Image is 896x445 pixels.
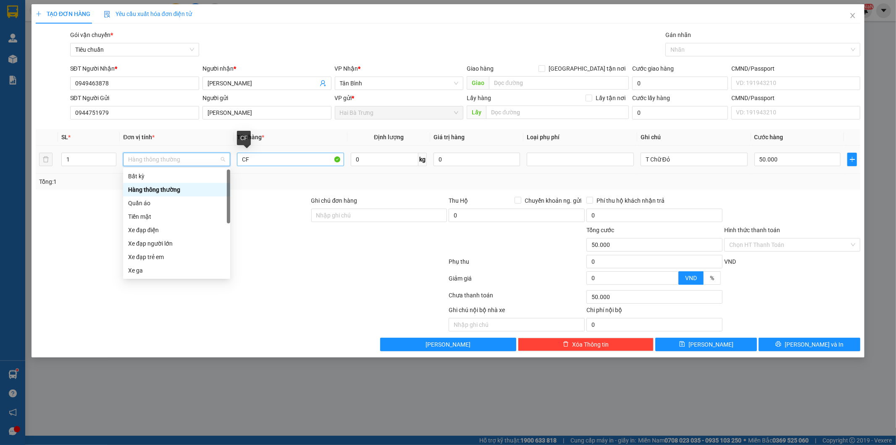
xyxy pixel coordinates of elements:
[679,341,685,348] span: save
[586,305,723,318] div: Chi phí nội bộ
[237,131,251,145] div: CF
[70,32,113,38] span: Gói vận chuyển
[335,65,358,72] span: VP Nhận
[380,338,516,351] button: [PERSON_NAME]
[123,183,230,196] div: Hàng thông thường
[123,264,230,277] div: Xe ga
[449,305,585,318] div: Ghi chú nội bộ nhà xe
[685,275,697,281] span: VND
[467,106,486,119] span: Lấy
[563,341,569,348] span: delete
[426,340,470,349] span: [PERSON_NAME]
[340,106,459,119] span: Hai Bà Trưng
[104,11,110,18] img: icon
[775,341,781,348] span: printer
[849,12,856,19] span: close
[64,30,106,39] span: VP Nhận: [GEOGRAPHIC_DATA]
[572,340,609,349] span: Xóa Thông tin
[523,129,637,146] th: Loại phụ phí
[593,196,668,205] span: Phí thu hộ khách nhận trả
[489,76,629,90] input: Dọc đường
[841,4,864,28] button: Close
[785,340,843,349] span: [PERSON_NAME] và In
[3,32,43,37] span: VP Gửi: Hai Bà Trưng
[448,291,586,305] div: Chưa thanh toán
[434,134,465,140] span: Giá trị hàng
[39,177,346,186] div: Tổng: 1
[123,196,230,210] div: Quần áo
[632,95,670,101] label: Cước lấy hàng
[847,153,857,166] button: plus
[754,134,783,140] span: Cước hàng
[123,210,230,223] div: Tiền mặt
[374,134,404,140] span: Định lượng
[33,14,116,19] strong: NHẬN HÀNG NHANH - GIAO TỐC HÀNH
[467,65,494,72] span: Giao hàng
[586,227,614,233] span: Tổng cước
[311,209,447,222] input: Ghi chú đơn hàng
[75,43,194,56] span: Tiêu chuẩn
[128,225,225,235] div: Xe đạp điện
[848,156,857,163] span: plus
[545,64,629,73] span: [GEOGRAPHIC_DATA] tận nơi
[632,65,674,72] label: Cước giao hàng
[128,185,225,194] div: Hàng thông thường
[724,258,736,265] span: VND
[123,223,230,237] div: Xe đạp điện
[486,106,629,119] input: Dọc đường
[518,338,654,351] button: deleteXóa Thông tin
[731,93,860,103] div: CMND/Passport
[448,257,586,272] div: Phụ thu
[123,250,230,264] div: Xe đạp trẻ em
[335,93,464,103] div: VP gửi
[128,199,225,208] div: Quần áo
[3,5,24,26] img: logo
[724,227,780,233] label: Hình thức thanh toán
[128,252,225,262] div: Xe đạp trẻ em
[665,32,691,38] label: Gán nhãn
[710,275,714,281] span: %
[3,41,60,45] span: ĐC: [STREET_ADDRESS] BMT
[759,338,860,351] button: printer[PERSON_NAME] và In
[32,5,118,13] span: CTY TNHH DLVT TIẾN OANH
[57,21,93,27] strong: 1900 633 614
[467,76,489,90] span: Giao
[449,318,585,331] input: Nhập ghi chú
[688,340,733,349] span: [PERSON_NAME]
[61,134,68,140] span: SL
[39,153,53,166] button: delete
[36,11,42,17] span: plus
[64,48,95,52] span: ĐT: 0935 882 082
[655,338,757,351] button: save[PERSON_NAME]
[128,153,225,166] span: Hàng thông thường
[641,153,748,166] input: Ghi Chú
[70,64,199,73] div: SĐT Người Nhận
[320,80,326,87] span: user-add
[632,77,728,90] input: Cước giao hàng
[237,153,344,166] input: VD: Bàn, Ghế
[731,64,860,73] div: CMND/Passport
[202,93,331,103] div: Người gửi
[70,93,199,103] div: SĐT Người Gửi
[592,93,629,103] span: Lấy tận nơi
[123,237,230,250] div: Xe đạp người lớn
[340,77,459,90] span: Tân Bình
[202,64,331,73] div: Người nhận
[632,106,728,119] input: Cước lấy hàng
[521,196,585,205] span: Chuyển khoản ng. gửi
[3,48,31,52] span: ĐT:0935371718
[418,153,427,166] span: kg
[434,153,520,166] input: 0
[449,197,468,204] span: Thu Hộ
[128,172,225,181] div: Bất kỳ
[128,212,225,221] div: Tiền mặt
[128,239,225,248] div: Xe đạp người lớn
[128,266,225,275] div: Xe ga
[467,95,491,101] span: Lấy hàng
[448,274,586,289] div: Giảm giá
[637,129,751,146] th: Ghi chú
[104,11,192,17] span: Yêu cầu xuất hóa đơn điện tử
[311,197,357,204] label: Ghi chú đơn hàng
[64,41,119,45] span: ĐC: 266 Đồng Đen, P10, Q TB
[18,55,108,62] span: ----------------------------------------------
